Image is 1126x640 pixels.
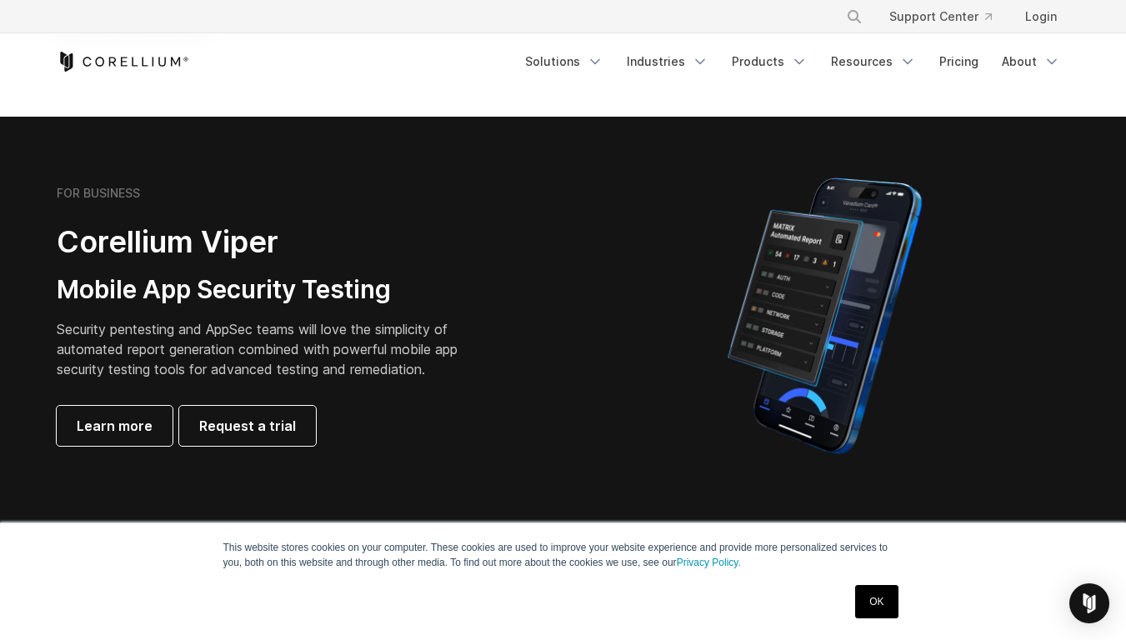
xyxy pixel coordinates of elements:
h2: Corellium Viper [57,223,483,261]
div: Navigation Menu [826,2,1070,32]
div: Open Intercom Messenger [1069,583,1109,623]
a: Pricing [929,47,988,77]
a: Login [1012,2,1070,32]
p: This website stores cookies on your computer. These cookies are used to improve your website expe... [223,540,903,570]
a: OK [855,585,898,618]
a: Support Center [876,2,1005,32]
a: Products [722,47,818,77]
p: Security pentesting and AppSec teams will love the simplicity of automated report generation comb... [57,319,483,379]
div: Navigation Menu [515,47,1070,77]
a: Privacy Policy. [677,557,741,568]
a: Solutions [515,47,613,77]
a: Learn more [57,406,173,446]
h6: FOR BUSINESS [57,186,140,201]
a: Request a trial [179,406,316,446]
a: Corellium Home [57,52,189,72]
img: Corellium MATRIX automated report on iPhone showing app vulnerability test results across securit... [699,170,950,462]
a: Resources [821,47,926,77]
a: Industries [617,47,718,77]
span: Learn more [77,416,153,436]
a: About [992,47,1070,77]
span: Request a trial [199,416,296,436]
h3: Mobile App Security Testing [57,274,483,306]
button: Search [839,2,869,32]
